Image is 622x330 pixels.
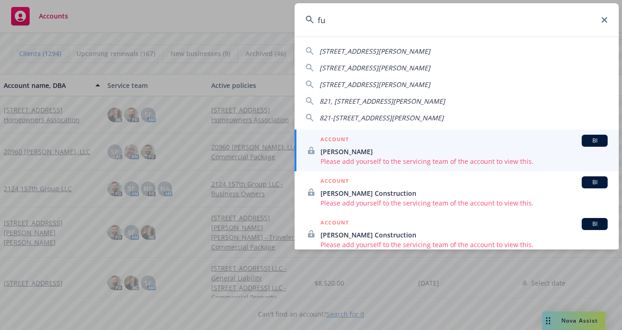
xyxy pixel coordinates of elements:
[585,220,604,228] span: BI
[320,135,349,146] h5: ACCOUNT
[295,171,619,213] a: ACCOUNTBI[PERSON_NAME] ConstructionPlease add yourself to the servicing team of the account to vi...
[320,188,608,198] span: [PERSON_NAME] Construction
[320,230,608,240] span: [PERSON_NAME] Construction
[295,213,619,255] a: ACCOUNTBI[PERSON_NAME] ConstructionPlease add yourself to the servicing team of the account to vi...
[320,80,430,89] span: [STREET_ADDRESS][PERSON_NAME]
[320,147,608,156] span: [PERSON_NAME]
[585,137,604,145] span: BI
[320,156,608,166] span: Please add yourself to the servicing team of the account to view this.
[320,97,445,106] span: 821, [STREET_ADDRESS][PERSON_NAME]
[295,3,619,37] input: Search...
[320,218,349,229] h5: ACCOUNT
[320,63,430,72] span: [STREET_ADDRESS][PERSON_NAME]
[320,176,349,187] h5: ACCOUNT
[320,198,608,208] span: Please add yourself to the servicing team of the account to view this.
[295,130,619,171] a: ACCOUNTBI[PERSON_NAME]Please add yourself to the servicing team of the account to view this.
[585,178,604,187] span: BI
[320,47,430,56] span: [STREET_ADDRESS][PERSON_NAME]
[320,113,444,122] span: 821-[STREET_ADDRESS][PERSON_NAME]
[320,240,608,249] span: Please add yourself to the servicing team of the account to view this.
